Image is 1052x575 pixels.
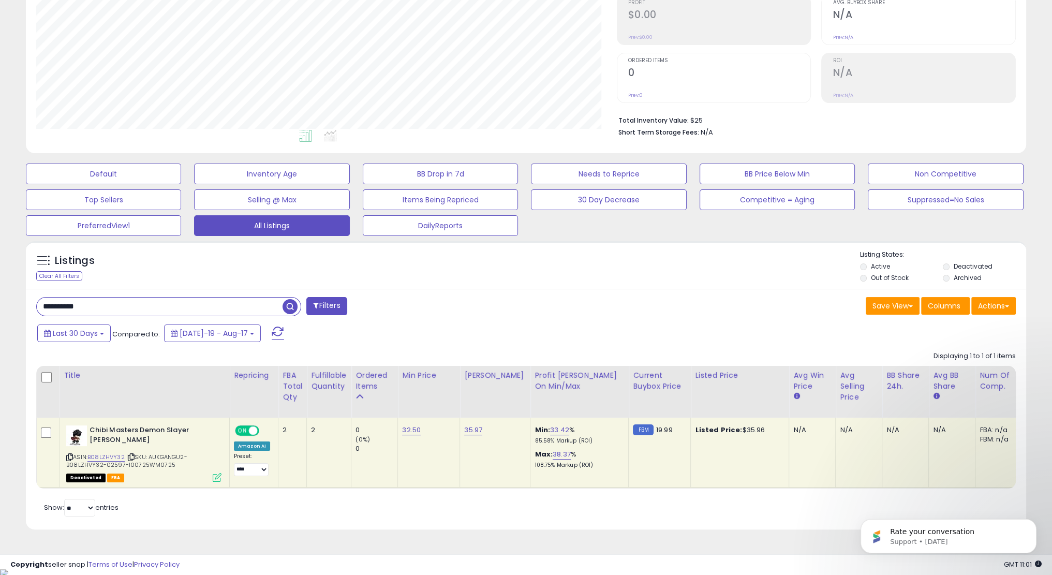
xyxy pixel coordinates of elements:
[283,370,302,403] div: FBA Total Qty
[633,370,686,392] div: Current Buybox Price
[928,301,960,311] span: Columns
[355,444,397,453] div: 0
[535,462,620,469] p: 108.75% Markup (ROI)
[355,425,397,435] div: 0
[236,426,249,435] span: ON
[26,189,181,210] button: Top Sellers
[535,425,550,435] b: Min:
[628,9,811,23] h2: $0.00
[700,164,855,184] button: BB Price Below Min
[980,435,1014,444] div: FBM: n/a
[66,453,187,468] span: | SKU: AUKGANGU2-B08LZHVY32-02597-100725WM0725
[793,425,827,435] div: N/A
[833,58,1015,64] span: ROI
[971,297,1016,315] button: Actions
[840,370,878,403] div: Avg Selling Price
[535,449,553,459] b: Max:
[64,370,225,381] div: Title
[66,425,87,446] img: 31nxkZgwKgS._SL40_.jpg
[860,250,1026,260] p: Listing States:
[37,325,111,342] button: Last 30 Days
[311,370,347,392] div: Fulfillable Quantity
[550,425,569,435] a: 33.42
[553,449,571,460] a: 38.37
[701,127,713,137] span: N/A
[464,425,482,435] a: 35.97
[355,435,370,444] small: (0%)
[402,425,421,435] a: 32.50
[90,425,215,447] b: Chibi Masters Demon Slayer [PERSON_NAME]
[793,370,831,392] div: Avg Win Price
[980,370,1017,392] div: Num of Comp.
[934,351,1016,361] div: Displaying 1 to 1 of 1 items
[531,189,686,210] button: 30 Day Decrease
[88,559,132,569] a: Terms of Use
[933,425,967,435] div: N/A
[700,189,855,210] button: Competitive = Aging
[695,425,781,435] div: $35.96
[234,441,270,451] div: Amazon AI
[633,424,653,435] small: FBM
[833,34,853,40] small: Prev: N/A
[980,425,1014,435] div: FBA: n/a
[194,189,349,210] button: Selling @ Max
[234,370,274,381] div: Repricing
[530,366,629,418] th: The percentage added to the cost of goods (COGS) that forms the calculator for Min & Max prices.
[840,425,874,435] div: N/A
[618,116,689,125] b: Total Inventory Value:
[535,370,624,392] div: Profit [PERSON_NAME] on Min/Max
[36,271,82,281] div: Clear All Filters
[866,297,920,315] button: Save View
[531,164,686,184] button: Needs to Reprice
[868,189,1023,210] button: Suppressed=No Sales
[194,164,349,184] button: Inventory Age
[535,450,620,469] div: %
[793,392,799,401] small: Avg Win Price.
[402,370,455,381] div: Min Price
[66,474,106,482] span: All listings that are unavailable for purchase on Amazon for any reason other than out-of-stock
[933,392,939,401] small: Avg BB Share.
[628,67,811,81] h2: 0
[954,273,982,282] label: Archived
[44,503,118,512] span: Show: entries
[10,559,48,569] strong: Copyright
[886,370,924,392] div: BB Share 24h.
[306,297,347,315] button: Filters
[283,425,299,435] div: 2
[164,325,261,342] button: [DATE]-19 - Aug-17
[180,328,248,338] span: [DATE]-19 - Aug-17
[871,262,890,271] label: Active
[112,329,160,339] span: Compared to:
[535,425,620,445] div: %
[886,425,921,435] div: N/A
[833,9,1015,23] h2: N/A
[26,215,181,236] button: PreferredView1
[355,370,393,392] div: Ordered Items
[933,370,971,392] div: Avg BB Share
[618,113,1008,126] li: $25
[845,497,1052,570] iframe: Intercom notifications message
[194,215,349,236] button: All Listings
[53,328,98,338] span: Last 30 Days
[921,297,970,315] button: Columns
[234,453,270,476] div: Preset:
[868,164,1023,184] button: Non Competitive
[363,189,518,210] button: Items Being Repriced
[618,128,699,137] b: Short Term Storage Fees:
[55,254,95,268] h5: Listings
[26,164,181,184] button: Default
[535,437,620,445] p: 85.58% Markup (ROI)
[258,426,274,435] span: OFF
[695,425,742,435] b: Listed Price:
[464,370,526,381] div: [PERSON_NAME]
[656,425,673,435] span: 19.99
[833,67,1015,81] h2: N/A
[954,262,992,271] label: Deactivated
[833,92,853,98] small: Prev: N/A
[363,164,518,184] button: BB Drop in 7d
[628,92,643,98] small: Prev: 0
[87,453,125,462] a: B08LZHVY32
